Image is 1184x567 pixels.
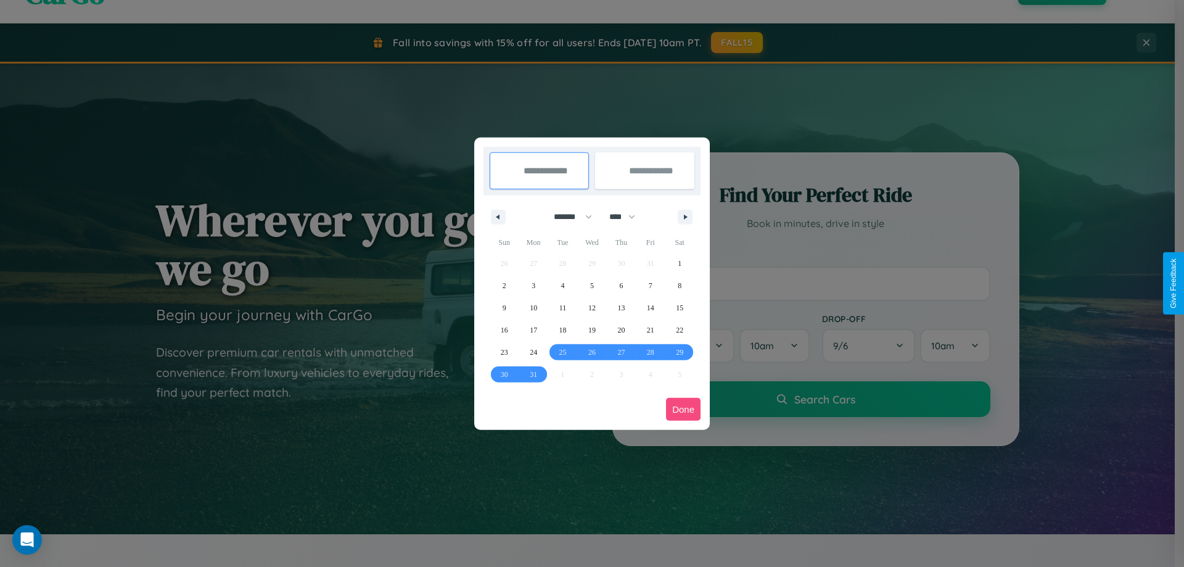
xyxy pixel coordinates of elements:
[617,319,625,341] span: 20
[559,319,567,341] span: 18
[588,297,596,319] span: 12
[530,319,537,341] span: 17
[607,297,636,319] button: 13
[577,233,606,252] span: Wed
[519,275,548,297] button: 3
[588,319,596,341] span: 19
[490,363,519,386] button: 30
[548,275,577,297] button: 4
[607,275,636,297] button: 6
[501,341,508,363] span: 23
[678,275,681,297] span: 8
[530,341,537,363] span: 24
[577,297,606,319] button: 12
[665,319,694,341] button: 22
[678,252,681,275] span: 1
[665,341,694,363] button: 29
[519,233,548,252] span: Mon
[636,233,665,252] span: Fri
[501,363,508,386] span: 30
[636,275,665,297] button: 7
[676,319,683,341] span: 22
[676,297,683,319] span: 15
[647,319,654,341] span: 21
[519,363,548,386] button: 31
[490,341,519,363] button: 23
[501,319,508,341] span: 16
[559,341,567,363] span: 25
[1169,259,1178,308] div: Give Feedback
[548,341,577,363] button: 25
[636,341,665,363] button: 28
[617,341,625,363] span: 27
[519,297,548,319] button: 10
[490,297,519,319] button: 9
[665,297,694,319] button: 15
[577,341,606,363] button: 26
[530,363,537,386] span: 31
[617,297,625,319] span: 13
[607,341,636,363] button: 27
[503,275,506,297] span: 2
[647,341,654,363] span: 28
[577,275,606,297] button: 5
[490,275,519,297] button: 2
[607,319,636,341] button: 20
[548,319,577,341] button: 18
[559,297,567,319] span: 11
[636,319,665,341] button: 21
[519,341,548,363] button: 24
[519,319,548,341] button: 17
[590,275,594,297] span: 5
[647,297,654,319] span: 14
[561,275,565,297] span: 4
[676,341,683,363] span: 29
[607,233,636,252] span: Thu
[619,275,623,297] span: 6
[665,275,694,297] button: 8
[503,297,506,319] span: 9
[548,297,577,319] button: 11
[666,398,701,421] button: Done
[548,233,577,252] span: Tue
[636,297,665,319] button: 14
[577,319,606,341] button: 19
[588,341,596,363] span: 26
[530,297,537,319] span: 10
[490,319,519,341] button: 16
[12,525,42,555] div: Open Intercom Messenger
[649,275,652,297] span: 7
[490,233,519,252] span: Sun
[665,233,694,252] span: Sat
[665,252,694,275] button: 1
[532,275,535,297] span: 3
